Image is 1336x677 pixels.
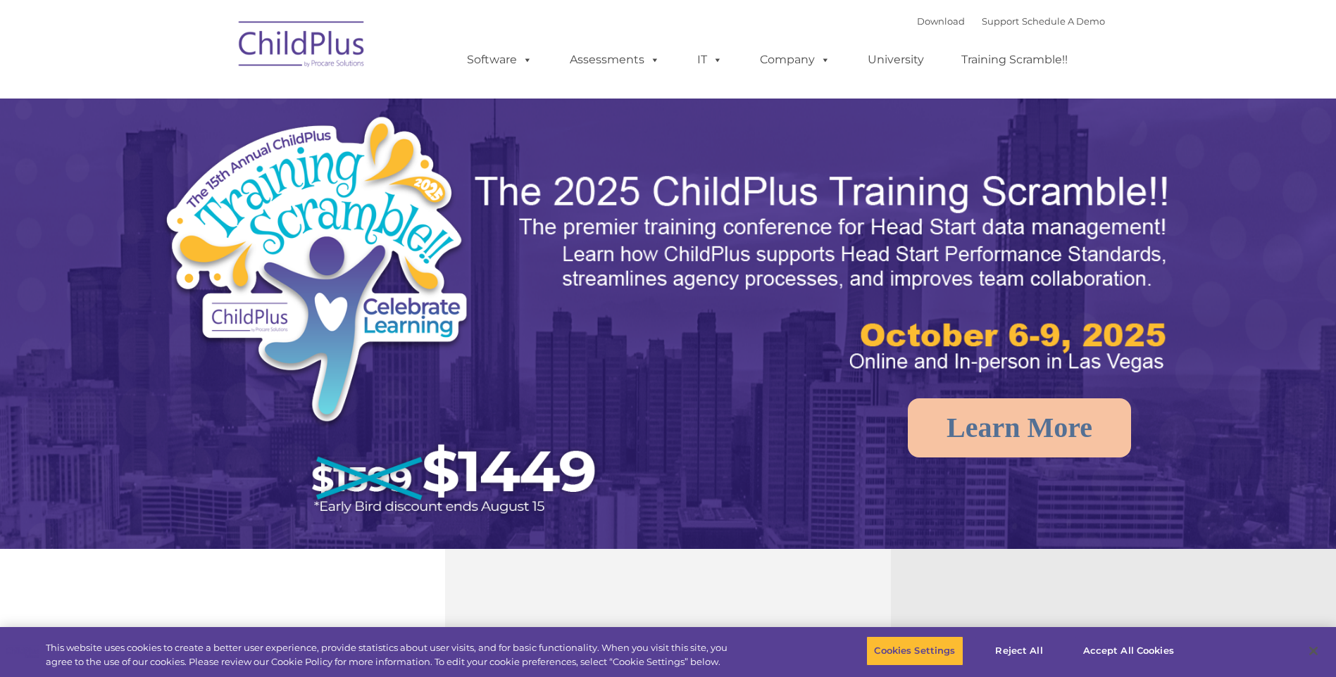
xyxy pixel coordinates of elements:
a: University [854,46,938,74]
a: Company [746,46,844,74]
a: Assessments [556,46,674,74]
a: Download [917,15,965,27]
a: Software [453,46,547,74]
button: Cookies Settings [866,636,963,666]
button: Close [1298,635,1329,666]
a: Training Scramble!! [947,46,1082,74]
a: IT [683,46,737,74]
a: Support [982,15,1019,27]
div: This website uses cookies to create a better user experience, provide statistics about user visit... [46,641,735,669]
a: Schedule A Demo [1022,15,1105,27]
img: ChildPlus by Procare Solutions [232,11,373,82]
a: Learn More [908,398,1131,457]
button: Accept All Cookies [1075,636,1182,666]
button: Reject All [975,636,1063,666]
font: | [917,15,1105,27]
